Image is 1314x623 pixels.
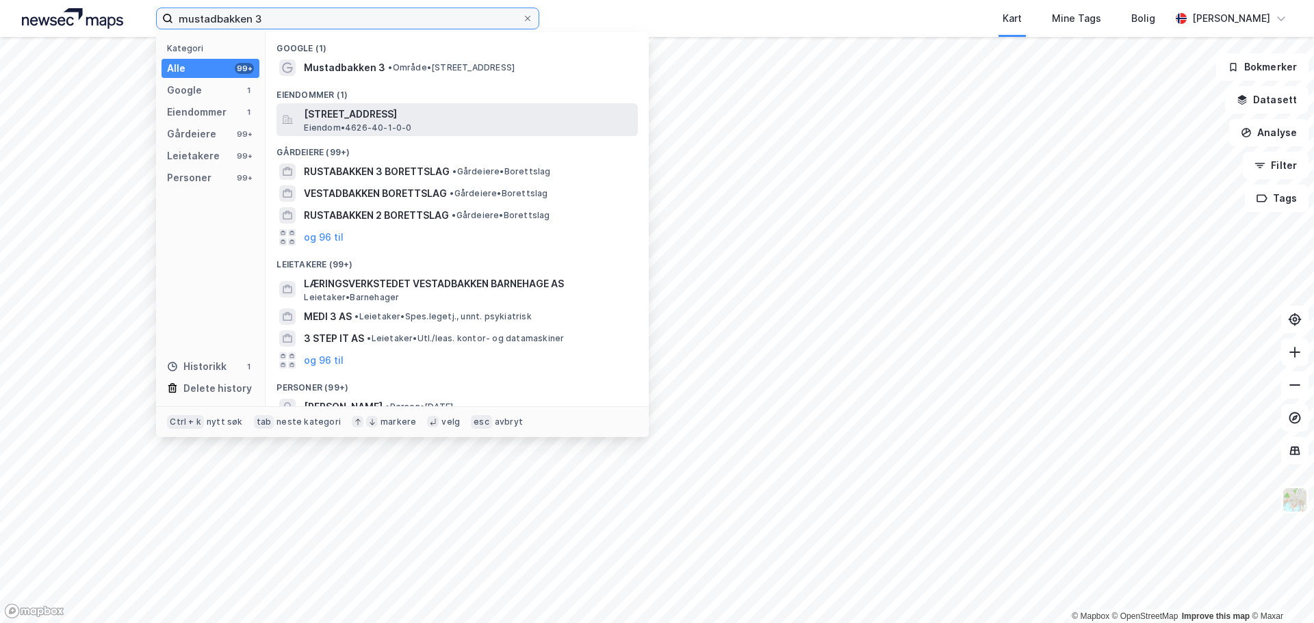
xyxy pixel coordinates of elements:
div: Kart [1003,10,1022,27]
div: [PERSON_NAME] [1192,10,1270,27]
span: RUSTABAKKEN 2 BORETTSLAG [304,207,449,224]
div: neste kategori [276,416,341,427]
div: Personer [167,170,211,186]
span: Person • [DATE] [385,401,453,412]
span: • [388,62,392,72]
div: tab [254,415,274,429]
button: og 96 til [304,229,344,246]
span: [STREET_ADDRESS] [304,106,632,122]
div: Gårdeiere (99+) [266,136,649,161]
div: Kategori [167,43,259,53]
div: 99+ [235,172,254,183]
div: 99+ [235,63,254,74]
span: [PERSON_NAME] [304,399,383,415]
span: Gårdeiere • Borettslag [452,166,550,177]
span: • [452,210,456,220]
div: 1 [243,107,254,118]
span: • [367,333,371,343]
a: Improve this map [1182,611,1250,621]
div: Bolig [1131,10,1155,27]
span: Mustadbakken 3 [304,59,385,76]
button: Datasett [1225,86,1309,114]
img: logo.a4113a55bc3d86da70a041830d287a7e.svg [22,8,123,29]
div: Gårdeiere [167,126,216,142]
span: Gårdeiere • Borettslag [450,188,547,199]
div: markere [381,416,416,427]
div: 1 [243,361,254,372]
span: • [450,188,454,198]
span: • [355,311,359,321]
div: Alle [167,60,185,77]
a: Mapbox homepage [4,603,64,619]
div: Google [167,82,202,98]
div: avbryt [495,416,523,427]
div: 99+ [235,129,254,140]
span: RUSTABAKKEN 3 BORETTSLAG [304,163,450,180]
div: Ctrl + k [167,415,204,429]
span: 3 STEP IT AS [304,330,364,347]
div: Delete history [183,380,252,397]
button: Analyse [1229,119,1309,146]
div: Historikk [167,358,227,375]
span: Leietaker • Utl./leas. kontor- og datamaskiner [367,333,564,344]
div: Eiendommer [167,104,227,120]
span: • [452,166,456,176]
span: • [385,401,389,412]
div: Eiendommer (1) [266,79,649,103]
span: Område • [STREET_ADDRESS] [388,62,515,73]
button: Tags [1245,185,1309,212]
span: VESTADBAKKEN BORETTSLAG [304,185,447,202]
div: Leietakere [167,148,220,164]
input: Søk på adresse, matrikkel, gårdeiere, leietakere eller personer [173,8,522,29]
span: Leietaker • Spes.legetj., unnt. psykiatrisk [355,311,531,322]
div: 1 [243,85,254,96]
span: Leietaker • Barnehager [304,292,399,303]
img: Z [1282,487,1308,513]
div: Personer (99+) [266,371,649,396]
div: Kontrollprogram for chat [1246,557,1314,623]
a: Mapbox [1072,611,1109,621]
span: Gårdeiere • Borettslag [452,210,550,221]
a: OpenStreetMap [1112,611,1178,621]
div: Google (1) [266,32,649,57]
div: nytt søk [207,416,243,427]
button: Filter [1243,152,1309,179]
span: Eiendom • 4626-40-1-0-0 [304,122,411,133]
button: og 96 til [304,352,344,369]
div: Mine Tags [1052,10,1101,27]
div: velg [441,416,460,427]
div: 99+ [235,150,254,161]
div: esc [471,415,492,429]
span: MEDI 3 AS [304,308,352,325]
span: LÆRINGSVERKSTEDET VESTADBAKKEN BARNEHAGE AS [304,276,632,292]
button: Bokmerker [1216,53,1309,81]
iframe: Chat Widget [1246,557,1314,623]
div: Leietakere (99+) [266,248,649,273]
